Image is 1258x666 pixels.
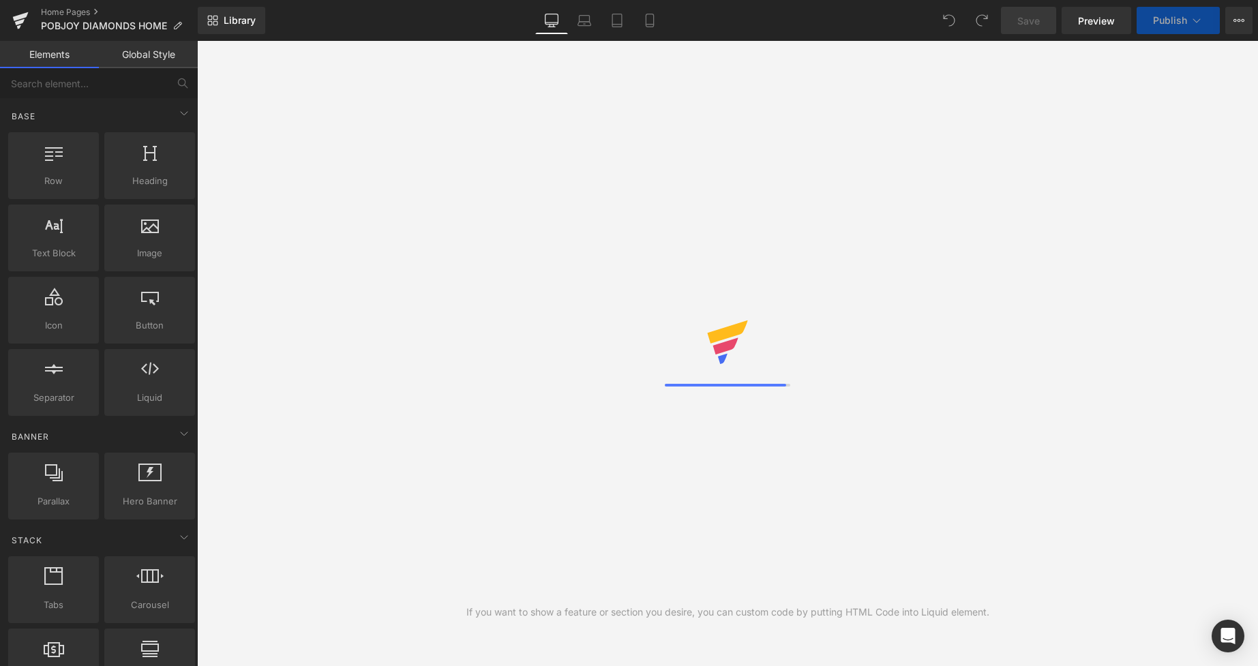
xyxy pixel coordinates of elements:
span: Publish [1153,15,1187,26]
span: Tabs [12,598,95,612]
span: Heading [108,174,191,188]
span: Preview [1078,14,1115,28]
div: Open Intercom Messenger [1212,620,1244,652]
span: Banner [10,430,50,443]
a: New Library [198,7,265,34]
span: Text Block [12,246,95,260]
span: Button [108,318,191,333]
span: POBJOY DIAMONDS HOME [41,20,167,31]
a: Home Pages [41,7,198,18]
span: Base [10,110,37,123]
span: Stack [10,534,44,547]
span: Save [1017,14,1040,28]
span: Library [224,14,256,27]
a: Laptop [568,7,601,34]
span: Separator [12,391,95,405]
span: Hero Banner [108,494,191,509]
a: Preview [1062,7,1131,34]
span: Liquid [108,391,191,405]
button: Publish [1137,7,1220,34]
a: Mobile [633,7,666,34]
a: Desktop [535,7,568,34]
button: More [1225,7,1253,34]
span: Carousel [108,598,191,612]
span: Row [12,174,95,188]
button: Undo [935,7,963,34]
button: Redo [968,7,995,34]
span: Icon [12,318,95,333]
a: Tablet [601,7,633,34]
a: Global Style [99,41,198,68]
span: Parallax [12,494,95,509]
span: Image [108,246,191,260]
div: If you want to show a feature or section you desire, you can custom code by putting HTML Code int... [466,605,989,620]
